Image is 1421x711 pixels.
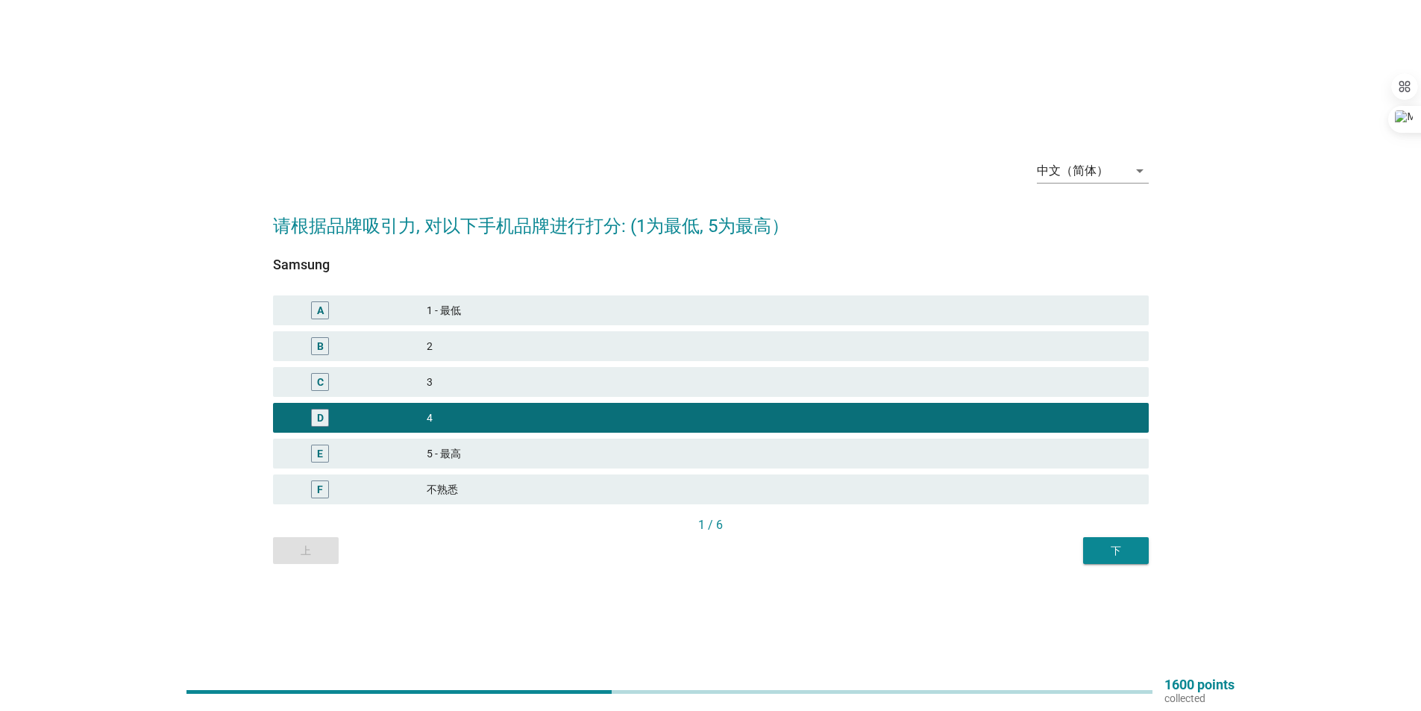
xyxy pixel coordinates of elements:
div: A [317,303,324,319]
div: 2 [427,337,1137,355]
div: 1 - 最低 [427,301,1137,319]
div: 1 / 6 [273,516,1149,534]
button: 下 [1083,537,1149,564]
div: Samsung [273,254,1149,275]
div: 5 - 最高 [427,445,1137,463]
div: F [317,482,323,498]
div: E [317,446,323,462]
div: D [317,410,324,426]
h2: 请根据品牌吸引力, 对以下手机品牌进行打分: (1为最低, 5为最高） [273,198,1149,239]
i: arrow_drop_down [1131,162,1149,180]
div: 中文（简体） [1037,164,1108,178]
div: C [317,375,324,390]
p: collected [1164,692,1235,705]
div: 下 [1095,543,1137,559]
div: 不熟悉 [427,480,1137,498]
p: 1600 points [1164,678,1235,692]
div: 3 [427,373,1137,391]
div: B [317,339,324,354]
div: 4 [427,409,1137,427]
